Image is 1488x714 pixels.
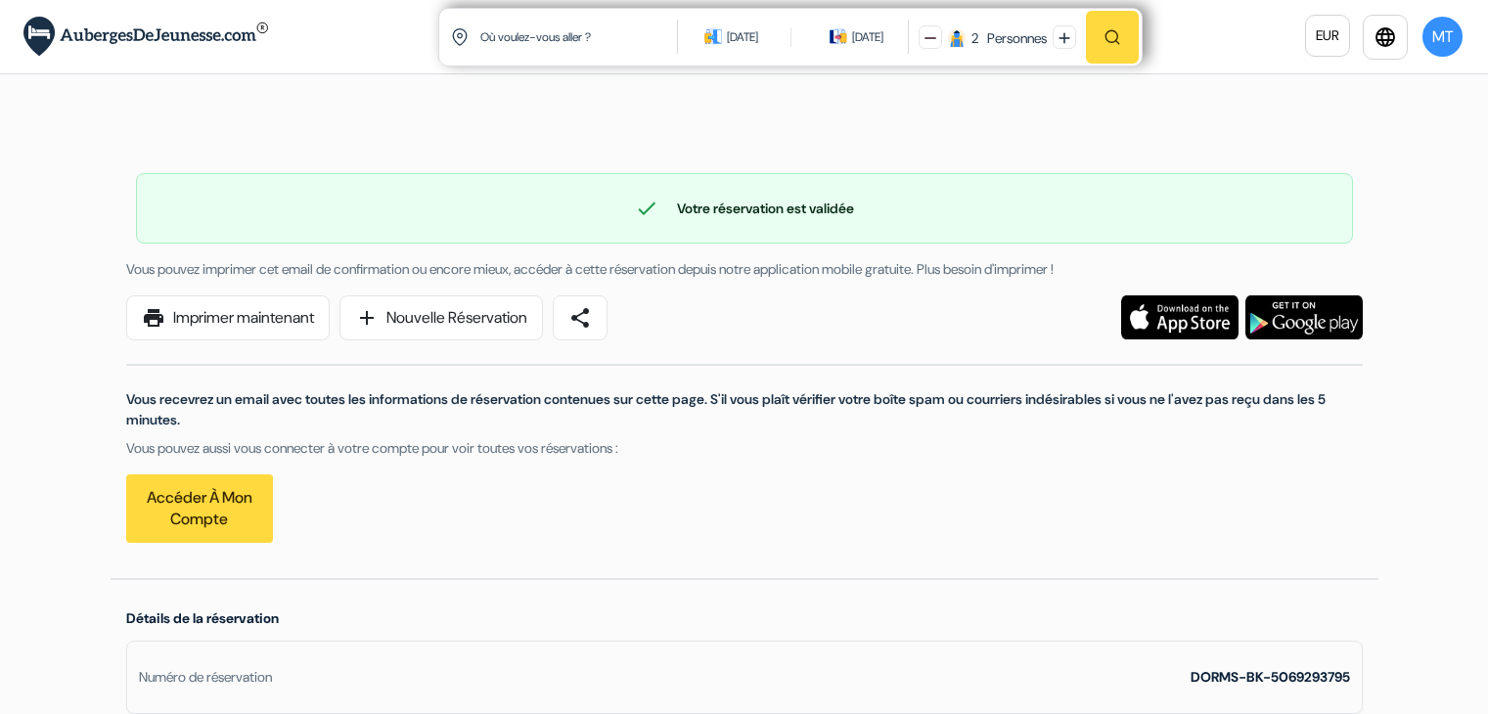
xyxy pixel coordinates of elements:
[451,28,469,46] img: location icon
[1420,15,1465,59] button: MT
[139,667,272,688] div: Numéro de réservation
[1374,25,1397,49] i: language
[137,197,1352,220] div: Votre réservation est validée
[1245,295,1363,339] img: Téléchargez l'application gratuite
[948,29,966,47] img: guest icon
[1363,15,1408,60] a: language
[126,474,273,543] a: Accéder à mon compte
[126,438,1363,459] p: Vous pouvez aussi vous connecter à votre compte pour voir toutes vos réservations :
[478,13,681,61] input: Ville, université ou logement
[355,306,379,330] span: add
[635,197,658,220] span: check
[126,609,279,627] span: Détails de la réservation
[1121,295,1239,339] img: Téléchargez l'application gratuite
[142,306,165,330] span: print
[553,295,608,340] a: share
[1191,668,1350,686] strong: DORMS-BK-5069293795
[126,260,1054,278] span: Vous pouvez imprimer cet email de confirmation ou encore mieux, accéder à cette réservation depui...
[1059,32,1070,44] img: plus
[126,389,1363,430] p: Vous recevrez un email avec toutes les informations de réservation contenues sur cette page. S'il...
[126,295,330,340] a: printImprimer maintenant
[852,27,883,47] div: [DATE]
[339,295,543,340] a: addNouvelle Réservation
[971,28,978,49] div: 2
[568,306,592,330] span: share
[23,17,268,57] img: AubergesDeJeunesse.com
[704,27,722,45] img: calendarIcon icon
[924,32,936,44] img: minus
[981,28,1047,49] div: Personnes
[727,27,758,47] div: [DATE]
[1305,15,1350,57] a: EUR
[830,27,847,45] img: calendarIcon icon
